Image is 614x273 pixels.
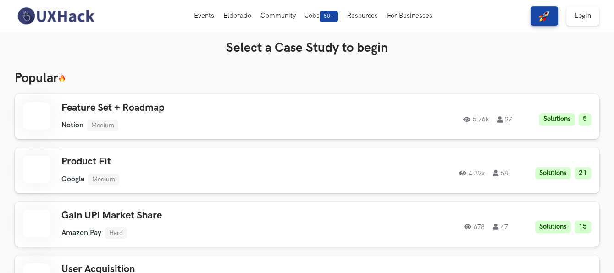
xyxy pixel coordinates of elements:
img: UXHack-logo.png [15,6,96,26]
li: Solutions [535,167,571,180]
li: Google [61,175,84,184]
span: 47 [493,224,508,230]
span: 27 [497,116,512,123]
h3: Product Fit [61,156,321,168]
li: Medium [88,174,119,185]
h3: Select a Case Study to begin [15,40,599,56]
a: Login [566,6,599,26]
li: Amazon Pay [61,229,101,237]
li: 15 [575,221,591,233]
li: Notion [61,121,83,130]
li: Hard [105,227,127,239]
a: Feature Set + RoadmapNotionMedium5.76k27Solutions5 [15,94,599,139]
h3: Popular [15,71,599,86]
li: Medium [87,120,118,131]
li: Solutions [535,221,571,233]
li: 21 [575,167,591,180]
img: 🔥 [58,74,66,82]
span: 678 [464,224,485,230]
a: Product FitGoogleMedium4.32k58Solutions21 [15,147,599,193]
li: 5 [579,113,591,126]
h3: Gain UPI Market Share [61,210,321,222]
a: Gain UPI Market ShareAmazon PayHard67847Solutions15 [15,202,599,247]
span: 5.76k [463,116,489,123]
li: Solutions [539,113,575,126]
span: 58 [493,170,508,176]
span: 4.32k [459,170,485,176]
img: rocket [539,11,550,22]
span: 50+ [320,11,338,22]
h3: Feature Set + Roadmap [61,102,321,114]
